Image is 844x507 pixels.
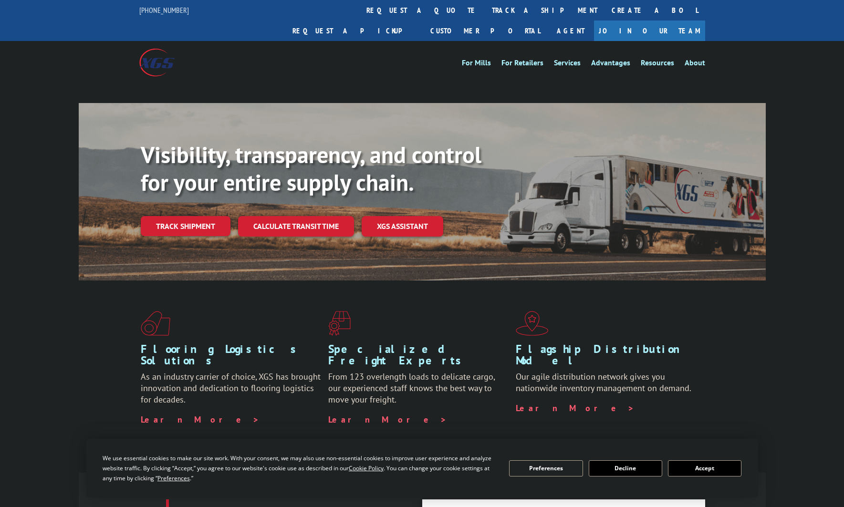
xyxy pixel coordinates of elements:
[516,403,635,414] a: Learn More >
[139,5,189,15] a: [PHONE_NUMBER]
[141,414,260,425] a: Learn More >
[285,21,423,41] a: Request a pickup
[141,343,321,371] h1: Flooring Logistics Solutions
[554,59,581,70] a: Services
[141,311,170,336] img: xgs-icon-total-supply-chain-intelligence-red
[547,21,594,41] a: Agent
[328,311,351,336] img: xgs-icon-focused-on-flooring-red
[86,439,758,497] div: Cookie Consent Prompt
[328,343,509,371] h1: Specialized Freight Experts
[685,59,705,70] a: About
[516,343,696,371] h1: Flagship Distribution Model
[141,216,230,236] a: Track shipment
[328,371,509,414] p: From 123 overlength loads to delicate cargo, our experienced staff knows the best way to move you...
[157,474,190,482] span: Preferences
[328,414,447,425] a: Learn More >
[516,311,549,336] img: xgs-icon-flagship-distribution-model-red
[509,460,583,476] button: Preferences
[423,21,547,41] a: Customer Portal
[141,371,321,405] span: As an industry carrier of choice, XGS has brought innovation and dedication to flooring logistics...
[349,464,384,472] span: Cookie Policy
[516,371,691,393] span: Our agile distribution network gives you nationwide inventory management on demand.
[501,59,543,70] a: For Retailers
[594,21,705,41] a: Join Our Team
[141,140,481,197] b: Visibility, transparency, and control for your entire supply chain.
[591,59,630,70] a: Advantages
[589,460,662,476] button: Decline
[362,216,443,237] a: XGS ASSISTANT
[103,453,498,483] div: We use essential cookies to make our site work. With your consent, we may also use non-essential ...
[668,460,741,476] button: Accept
[238,216,354,237] a: Calculate transit time
[462,59,491,70] a: For Mills
[641,59,674,70] a: Resources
